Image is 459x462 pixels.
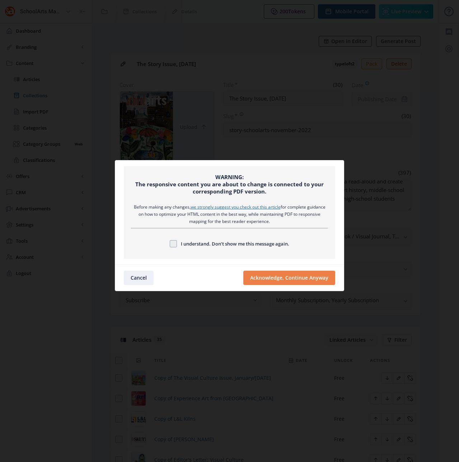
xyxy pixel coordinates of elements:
[124,271,154,285] button: Cancel
[131,173,328,195] div: WARNING: The responsive content you are about to change is connected to your corresponding PDF ve...
[191,204,281,210] a: we strongly suggest you check out this article
[131,204,328,225] div: Before making any changes, for complete guidance on how to optimize your HTML content in the best...
[177,239,289,248] span: I understand. Don’t show me this message again.
[243,271,335,285] button: Acknowledge, Continue Anyway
